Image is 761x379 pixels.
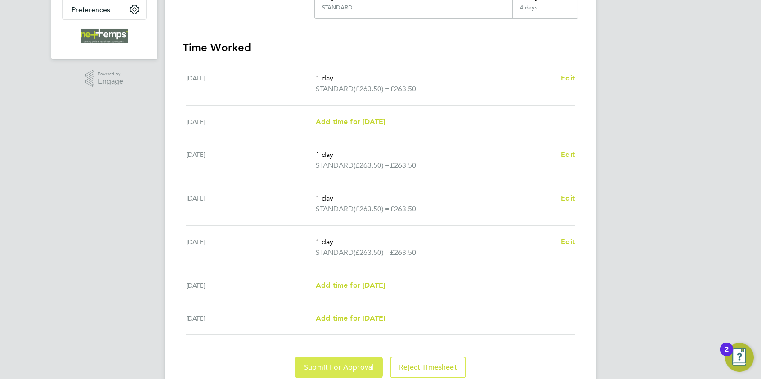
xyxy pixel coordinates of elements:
span: STANDARD [316,160,354,171]
span: Add time for [DATE] [316,314,385,322]
p: 1 day [316,149,554,160]
div: [DATE] [186,149,316,171]
span: (£263.50) = [354,161,390,169]
button: Reject Timesheet [390,357,466,378]
h3: Time Worked [183,40,578,55]
a: Edit [561,193,575,204]
span: £263.50 [390,161,416,169]
button: Open Resource Center, 2 new notifications [725,343,754,372]
span: Add time for [DATE] [316,117,385,126]
div: 2 [725,349,729,361]
div: [DATE] [186,280,316,291]
span: Edit [561,237,575,246]
p: 1 day [316,193,554,204]
span: Engage [98,78,123,85]
span: £263.50 [390,248,416,257]
div: [DATE] [186,73,316,94]
a: Powered byEngage [85,70,124,87]
img: net-temps-logo-retina.png [81,29,128,43]
span: £263.50 [390,205,416,213]
span: Edit [561,150,575,159]
a: Edit [561,236,575,247]
span: (£263.50) = [354,205,390,213]
span: STANDARD [316,247,354,258]
span: Submit For Approval [304,363,374,372]
span: Preferences [72,5,110,14]
a: Add time for [DATE] [316,116,385,127]
a: Edit [561,149,575,160]
div: [DATE] [186,313,316,324]
span: (£263.50) = [354,85,390,93]
div: STANDARD [322,4,353,11]
button: Submit For Approval [295,357,383,378]
span: STANDARD [316,204,354,214]
a: Add time for [DATE] [316,280,385,291]
span: Add time for [DATE] [316,281,385,290]
span: Edit [561,74,575,82]
p: 1 day [316,73,554,84]
div: 4 days [512,4,578,18]
div: [DATE] [186,116,316,127]
span: STANDARD [316,84,354,94]
span: Powered by [98,70,123,78]
a: Go to home page [62,29,147,43]
span: Reject Timesheet [399,363,457,372]
div: [DATE] [186,236,316,258]
span: £263.50 [390,85,416,93]
p: 1 day [316,236,554,247]
a: Edit [561,73,575,84]
span: Edit [561,194,575,202]
a: Add time for [DATE] [316,313,385,324]
div: [DATE] [186,193,316,214]
span: (£263.50) = [354,248,390,257]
